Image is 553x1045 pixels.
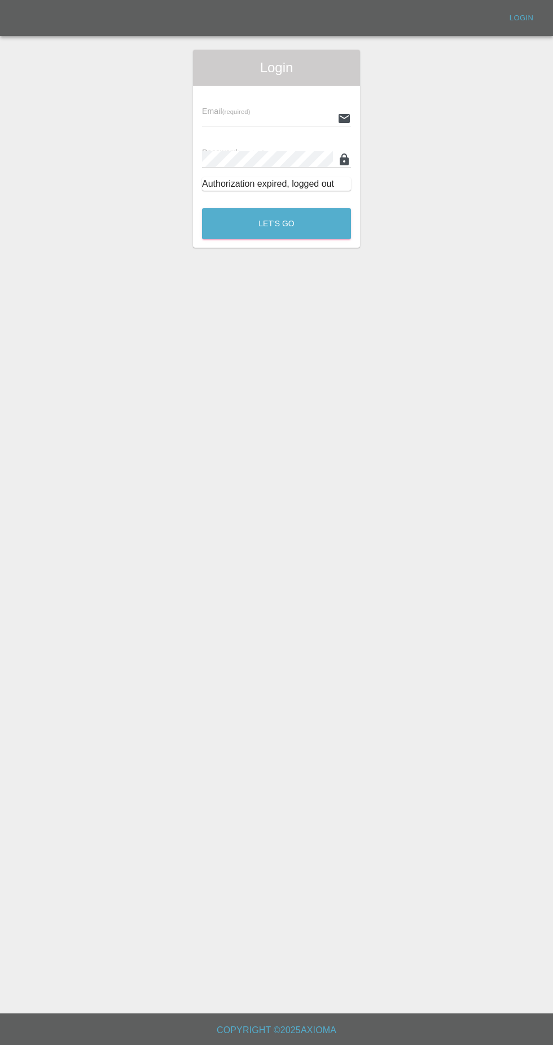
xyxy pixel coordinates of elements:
[202,208,351,239] button: Let's Go
[202,59,351,77] span: Login
[238,150,266,156] small: (required)
[202,177,351,191] div: Authorization expired, logged out
[503,10,539,27] a: Login
[202,148,265,157] span: Password
[202,107,250,116] span: Email
[222,108,251,115] small: (required)
[9,1022,544,1038] h6: Copyright © 2025 Axioma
